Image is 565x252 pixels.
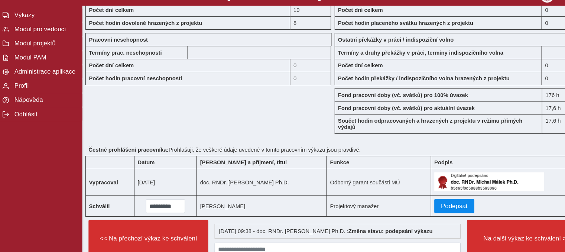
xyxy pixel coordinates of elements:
[515,3,557,16] img: logo_web_su.png
[134,164,150,170] b: Datum
[324,125,499,136] b: Součet hodin odpracovaných a hrazených z projektu v režimu přímých výdajů
[421,205,447,211] span: Podepsat
[279,29,317,41] div: 8
[324,84,486,90] b: Počet hodin překážky / indispozičního volna hrazených z projektu
[517,109,556,121] div: 17,6 h
[517,97,556,109] div: 176 h
[517,121,556,140] div: 17,6 h
[324,32,452,38] b: Počet hodin placeného svátku hrazených z projektu
[134,183,150,189] span: [DATE]
[334,229,413,235] b: Změna stavu: podepsání výkazu
[88,72,130,78] b: Počet dní celkem
[15,118,75,125] span: Odhlásit
[308,4,310,14] span: t
[15,51,75,58] span: Modul projektů
[517,69,556,81] div: 0
[88,152,163,158] b: Čestné prohlášení pracovníka:
[335,4,341,14] span: D
[88,60,157,66] b: Termíny prac. neschopnosti
[279,69,317,81] div: 0
[190,198,313,218] td: [PERSON_NAME]
[22,4,543,14] b: [GEOGRAPHIC_DATA] a - Evi
[324,20,366,26] b: Počet dní celkem
[193,164,275,170] b: [PERSON_NAME] a příjmení, titul
[324,100,447,106] b: Fond pracovní doby (vč. svátků) pro 100% úvazek
[94,236,195,242] span: << Na přechozí výkaz ke schválení
[415,201,453,215] button: Podepsat
[88,183,116,189] b: Vypracoval
[88,32,195,38] b: Počet hodin dovolené hrazených z projektu
[324,48,434,54] b: Ostatní překážky v práci / indispoziční volno
[415,164,432,170] b: Podpis
[207,225,440,239] div: [DATE] 09:38 - doc. RNDr. [PERSON_NAME] Ph.D. :
[88,20,130,26] b: Počet dní celkem
[15,104,75,111] span: Nápověda
[279,16,317,29] div: 10
[313,173,412,198] td: Odborný garant součásti MÚ
[15,24,75,31] span: Výkazy
[452,236,553,242] span: Na další výkaz ke schválení >>
[415,176,519,194] img: Digitálně podepsáno uživatelem
[15,91,75,98] span: Profil
[88,205,108,211] b: Schválil
[15,78,75,84] span: Administrace aplikace
[316,164,334,170] b: Funkce
[15,64,75,71] span: Modul PAM
[88,84,176,90] b: Počet hodin pracovní neschopnosti
[190,173,313,198] td: doc. RNDr. [PERSON_NAME] Ph.D.
[517,81,556,94] div: 0
[88,48,144,54] b: Pracovní neschopnost
[324,60,480,66] b: Termíny a druhy překážky v práci, termíny indispozičního volna
[517,29,556,41] div: 0
[279,81,317,94] div: 0
[341,4,346,14] span: o
[324,112,454,118] b: Fond pracovní doby (vč. svátků) pro aktuální úvazek
[324,72,366,78] b: Počet dní celkem
[85,149,562,161] div: Prohlašuji, že veškeré údaje uvedené v tomto pracovním výkazu jsou pravdivé.
[517,16,556,29] div: 0
[15,38,75,44] span: Modul pro vedoucí
[313,198,412,218] td: Projektový manažer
